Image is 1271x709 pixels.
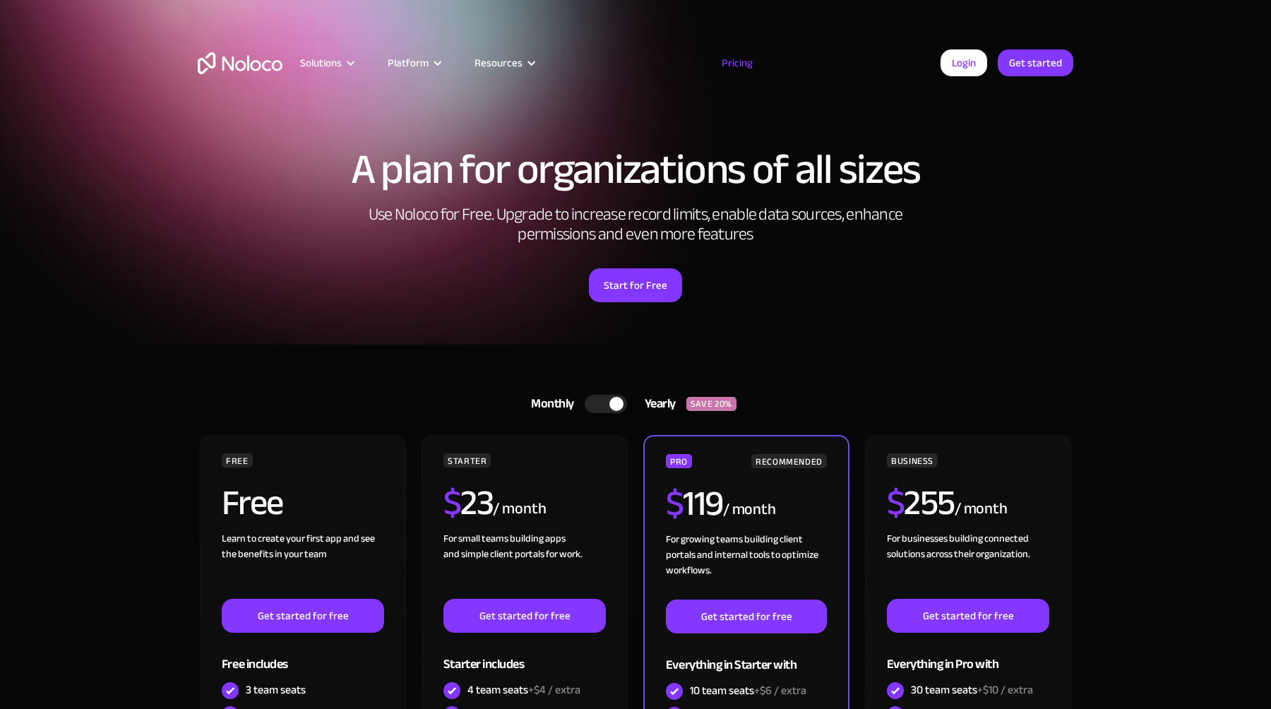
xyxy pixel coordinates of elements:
[443,453,491,467] div: STARTER
[282,54,370,72] div: Solutions
[353,205,918,244] h2: Use Noloco for Free. Upgrade to increase record limits, enable data sources, enhance permissions ...
[528,679,580,701] span: +$4 / extra
[222,599,384,633] a: Get started for free
[198,52,282,74] a: home
[955,498,1008,520] div: / month
[666,454,692,468] div: PRO
[300,54,342,72] div: Solutions
[198,148,1073,191] h1: A plan for organizations of all sizes
[887,531,1049,599] div: For businesses building connected solutions across their organization. ‍
[754,680,806,701] span: +$6 / extra
[589,268,682,302] a: Start for Free
[627,393,686,415] div: Yearly
[222,531,384,599] div: Learn to create your first app and see the benefits in your team ‍
[666,633,827,679] div: Everything in Starter with
[911,682,1033,698] div: 30 team seats
[443,599,606,633] a: Get started for free
[723,499,776,521] div: / month
[686,397,736,411] div: SAVE 20%
[666,532,827,600] div: For growing teams building client portals and internal tools to optimize workflows.
[222,485,283,520] h2: Free
[941,49,987,76] a: Login
[998,49,1073,76] a: Get started
[666,486,723,521] h2: 119
[887,470,905,536] span: $
[443,633,606,679] div: Starter includes
[222,633,384,679] div: Free includes
[388,54,429,72] div: Platform
[246,682,306,698] div: 3 team seats
[704,54,770,72] a: Pricing
[457,54,551,72] div: Resources
[887,633,1049,679] div: Everything in Pro with
[666,600,827,633] a: Get started for free
[977,679,1033,701] span: +$10 / extra
[443,531,606,599] div: For small teams building apps and simple client portals for work. ‍
[513,393,585,415] div: Monthly
[887,599,1049,633] a: Get started for free
[370,54,457,72] div: Platform
[475,54,523,72] div: Resources
[443,470,461,536] span: $
[467,682,580,698] div: 4 team seats
[443,485,494,520] h2: 23
[666,470,684,537] span: $
[690,683,806,698] div: 10 team seats
[222,453,253,467] div: FREE
[887,453,938,467] div: BUSINESS
[493,498,546,520] div: / month
[887,485,955,520] h2: 255
[751,454,827,468] div: RECOMMENDED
